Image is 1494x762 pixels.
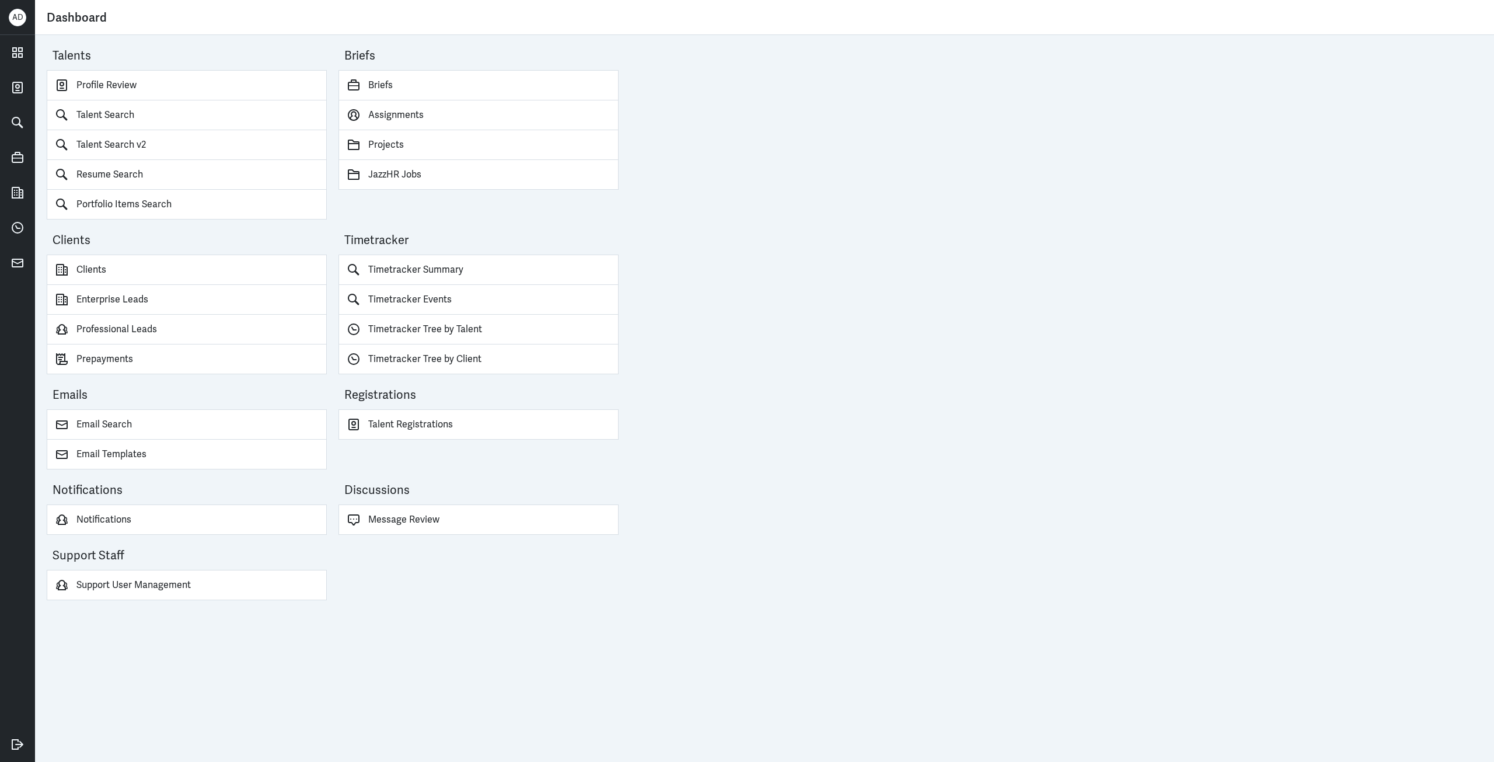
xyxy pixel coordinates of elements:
[47,100,327,130] a: Talent Search
[338,70,619,100] a: Briefs
[338,409,619,440] a: Talent Registrations
[47,570,327,600] a: Support User Management
[53,47,327,70] div: Talents
[47,160,327,190] a: Resume Search
[338,255,619,285] a: Timetracker Summary
[47,70,327,100] a: Profile Review
[47,190,327,220] a: Portfolio Items Search
[47,409,327,440] a: Email Search
[344,386,619,409] div: Registrations
[338,160,619,190] a: JazzHR Jobs
[338,315,619,345] a: Timetracker Tree by Talent
[47,315,327,345] a: Professional Leads
[47,345,327,374] a: Prepayments
[47,504,327,535] a: Notifications
[53,547,327,570] div: Support Staff
[344,47,619,70] div: Briefs
[47,255,327,285] a: Clients
[338,100,619,130] a: Assignments
[53,481,327,504] div: Notifications
[47,130,327,160] a: Talent Search v2
[47,6,1482,29] div: Dashboard
[47,440,327,469] a: Email Templates
[338,130,619,160] a: Projects
[344,481,619,504] div: Discussions
[338,285,619,315] a: Timetracker Events
[53,231,327,255] div: Clients
[344,231,619,255] div: Timetracker
[338,504,619,535] a: Message Review
[338,345,619,374] a: Timetracker Tree by Client
[53,386,327,409] div: Emails
[47,285,327,315] a: Enterprise Leads
[9,9,26,26] div: AD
